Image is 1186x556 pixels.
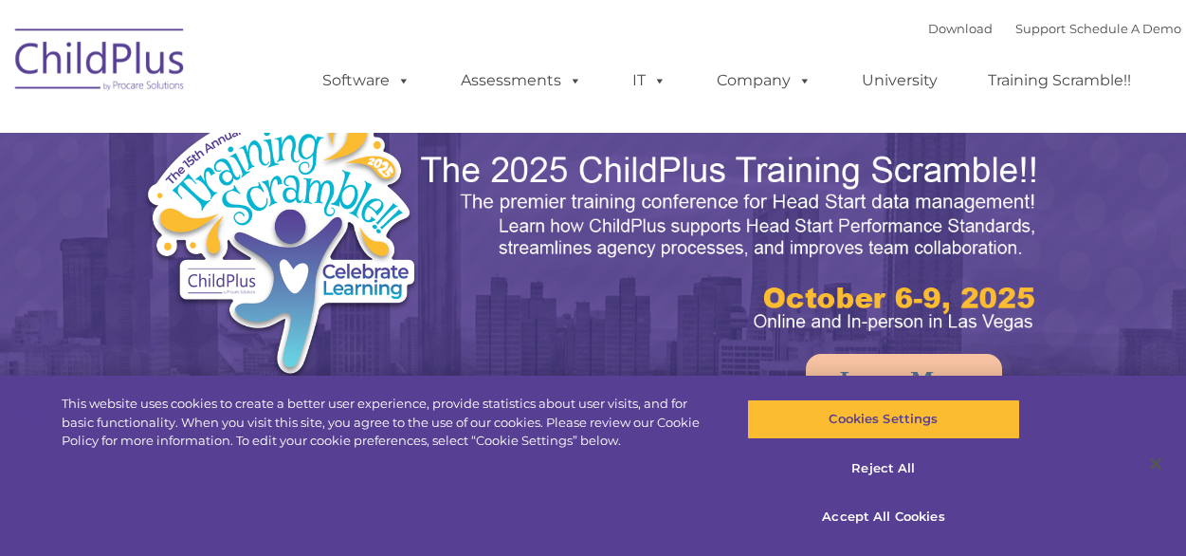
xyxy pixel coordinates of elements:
[303,62,429,100] a: Software
[928,21,1181,36] font: |
[928,21,993,36] a: Download
[1135,443,1177,485] button: Close
[442,62,601,100] a: Assessments
[843,62,957,100] a: University
[6,15,195,110] img: ChildPlus by Procare Solutions
[747,497,1020,537] button: Accept All Cookies
[969,62,1150,100] a: Training Scramble!!
[698,62,830,100] a: Company
[1069,21,1181,36] a: Schedule A Demo
[806,354,1002,406] a: Learn More
[613,62,685,100] a: IT
[747,449,1020,489] button: Reject All
[1015,21,1066,36] a: Support
[62,395,712,451] div: This website uses cookies to create a better user experience, provide statistics about user visit...
[747,399,1020,439] button: Cookies Settings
